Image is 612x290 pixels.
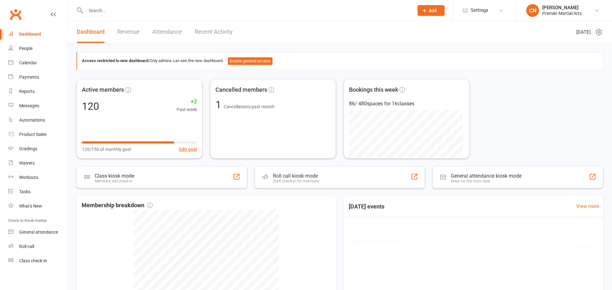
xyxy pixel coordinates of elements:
span: Membership breakdown [82,201,153,210]
div: Payments [19,74,39,80]
a: Gradings [8,142,67,156]
div: Great for the front desk [451,179,521,183]
span: 10 / 30 attendees [566,243,598,250]
a: Messages [8,99,67,113]
h3: [DATE] events [344,201,390,212]
div: What's New [19,203,42,209]
a: Class kiosk mode [8,254,67,268]
a: Waivers [8,156,67,170]
span: Active members [82,85,124,95]
div: People [19,46,33,51]
span: [DATE] [576,28,591,36]
div: Members self check-in [95,179,134,183]
div: Messages [19,103,39,108]
a: What's New [8,199,67,213]
a: Calendar [8,56,67,70]
input: Search... [84,6,409,15]
span: +2 [177,97,197,106]
a: General attendance kiosk mode [8,225,67,239]
div: Premier Martial Arts [542,11,582,16]
span: Add [429,8,437,13]
span: Teens & Adults (13yrs+) [349,238,450,246]
span: 7:30PM - 8:45PM | [PERSON_NAME] | Training Centre [349,247,450,254]
div: Class check-in [19,258,47,263]
div: Waivers [19,160,35,166]
a: View more [576,202,599,210]
span: 120/150 of monthly goal [82,146,131,153]
div: Only admins can see the new dashboard. [82,57,598,65]
span: Bookings this week [349,85,398,95]
strong: Access restricted to new dashboard: [82,58,149,63]
a: Product Sales [8,127,67,142]
button: Add [418,5,445,16]
div: Staff check-in for members [273,179,319,183]
a: Revenue [117,21,140,43]
a: Payments [8,70,67,84]
div: Tasks [19,189,31,194]
div: Automations [19,117,45,123]
a: Attendance [152,21,182,43]
a: Dashboard [8,27,67,41]
div: Class kiosk mode [95,173,134,179]
div: Workouts [19,175,38,180]
div: [PERSON_NAME] [542,5,582,11]
div: General attendance [19,230,58,235]
div: 86 / 480 spaces for 16 classes [349,100,464,108]
a: Dashboard [77,21,105,43]
div: Calendar [19,60,37,65]
div: 120 [82,101,99,111]
span: 1 [215,99,224,111]
div: Reports [19,89,35,94]
a: Clubworx [8,6,24,22]
span: Cancellations past month [224,104,274,109]
a: Workouts [8,170,67,185]
span: Cancelled members [215,85,267,95]
div: Roll call kiosk mode [273,173,319,179]
div: Gradings [19,146,37,151]
a: Reports [8,84,67,99]
a: Recent Activity [195,21,233,43]
button: Edit goal [179,146,197,153]
div: Product Sales [19,132,47,137]
button: Enable general access [228,57,273,65]
div: General attendance kiosk mode [451,173,521,179]
div: Dashboard [19,32,41,37]
a: Roll call [8,239,67,254]
span: Past week [177,106,197,113]
a: Automations [8,113,67,127]
span: Settings [471,3,488,18]
div: Roll call [19,244,34,249]
a: People [8,41,67,56]
div: CN [526,4,539,17]
a: Tasks [8,185,67,199]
